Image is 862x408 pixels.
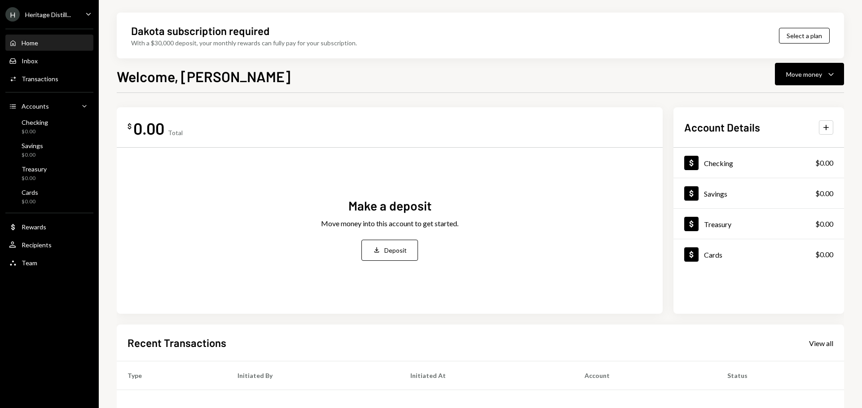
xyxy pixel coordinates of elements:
div: Move money [786,70,822,79]
div: Transactions [22,75,58,83]
a: Transactions [5,70,93,87]
div: Accounts [22,102,49,110]
div: $0.00 [815,158,833,168]
a: Treasury$0.00 [5,162,93,184]
div: $0.00 [815,188,833,199]
div: $0.00 [22,151,43,159]
div: Recipients [22,241,52,249]
div: Move money into this account to get started. [321,218,458,229]
div: $ [128,122,132,131]
div: 0.00 [133,118,164,138]
a: Inbox [5,53,93,69]
th: Account [574,361,717,390]
a: Checking$0.00 [5,116,93,137]
a: Home [5,35,93,51]
button: Deposit [361,240,418,261]
div: Home [22,39,38,47]
div: $0.00 [22,198,38,206]
div: Treasury [22,165,47,173]
button: Move money [775,63,844,85]
a: Checking$0.00 [673,148,844,178]
div: Rewards [22,223,46,231]
a: Rewards [5,219,93,235]
th: Type [117,361,227,390]
div: Cards [22,189,38,196]
h1: Welcome, [PERSON_NAME] [117,67,290,85]
div: Treasury [704,220,731,228]
div: Make a deposit [348,197,431,215]
div: Dakota subscription required [131,23,269,38]
a: Cards$0.00 [673,239,844,269]
th: Initiated By [227,361,400,390]
a: Savings$0.00 [5,139,93,161]
div: Team [22,259,37,267]
a: Cards$0.00 [5,186,93,207]
a: View all [809,338,833,348]
a: Savings$0.00 [673,178,844,208]
th: Status [717,361,844,390]
div: Checking [22,118,48,126]
a: Accounts [5,98,93,114]
a: Team [5,254,93,271]
div: Inbox [22,57,38,65]
div: Heritage Distill... [25,11,71,18]
div: H [5,7,20,22]
div: Savings [704,189,727,198]
div: $0.00 [815,219,833,229]
div: Deposit [384,246,407,255]
div: Checking [704,159,733,167]
div: $0.00 [22,128,48,136]
h2: Recent Transactions [128,335,226,350]
div: Cards [704,250,722,259]
h2: Account Details [684,120,760,135]
button: Select a plan [779,28,830,44]
div: Savings [22,142,43,149]
div: Total [168,129,183,136]
div: $0.00 [815,249,833,260]
a: Treasury$0.00 [673,209,844,239]
a: Recipients [5,237,93,253]
div: With a $30,000 deposit, your monthly rewards can fully pay for your subscription. [131,38,357,48]
div: $0.00 [22,175,47,182]
div: View all [809,339,833,348]
th: Initiated At [400,361,574,390]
